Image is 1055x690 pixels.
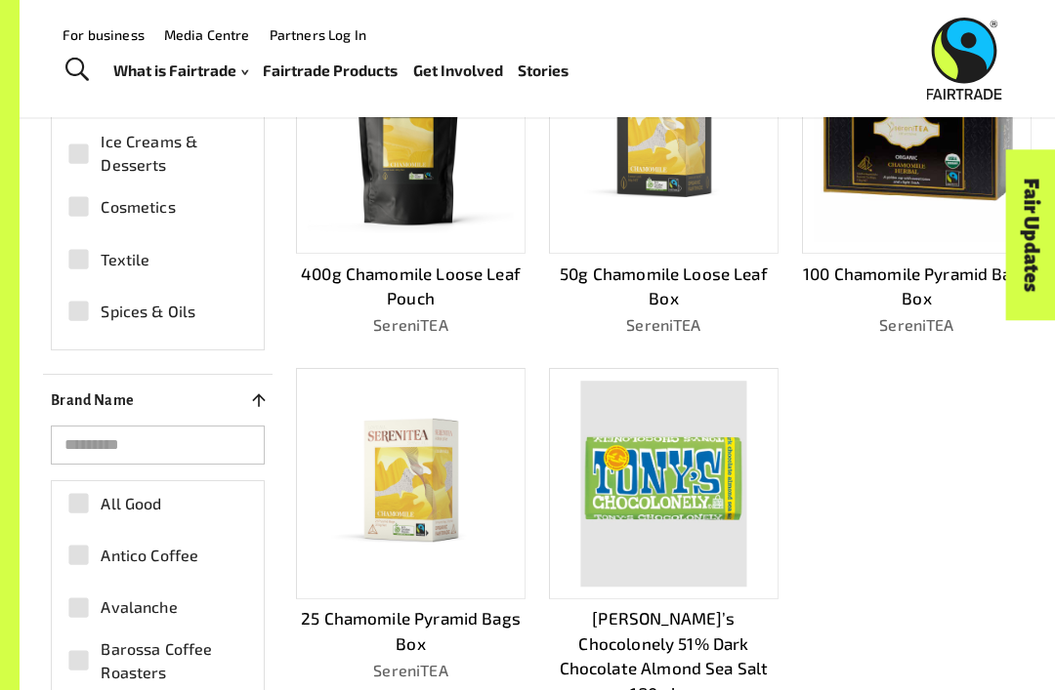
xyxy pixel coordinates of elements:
[101,637,237,684] span: Barossa Coffee Roasters
[518,57,569,84] a: Stories
[263,57,398,84] a: Fairtrade Products
[101,300,195,323] span: Spices & Oils
[296,659,526,682] p: SereniTEA
[164,26,250,43] a: Media Centre
[101,195,175,219] span: Cosmetics
[549,313,779,337] p: SereniTEA
[113,57,248,84] a: What is Fairtrade
[101,248,149,271] span: Textile
[101,130,237,177] span: Ice Creams & Desserts
[270,26,366,43] a: Partners Log In
[53,46,101,95] a: Toggle Search
[101,595,177,619] span: Avalanche
[549,262,779,311] p: 50g Chamomile Loose Leaf Box
[296,22,526,337] a: 400g Chamomile Loose Leaf PouchSereniTEA
[549,22,779,337] a: 50g Chamomile Loose Leaf BoxSereniTEA
[802,313,1032,337] p: SereniTEA
[802,22,1032,337] a: 100 Chamomile Pyramid Bags BoxSereniTEA
[927,18,1002,100] img: Fairtrade Australia New Zealand logo
[296,313,526,337] p: SereniTEA
[63,26,145,43] a: For business
[101,544,198,567] span: Antico Coffee
[296,606,526,656] p: 25 Chamomile Pyramid Bags Box
[413,57,503,84] a: Get Involved
[802,262,1032,311] p: 100 Chamomile Pyramid Bags Box
[296,262,526,311] p: 400g Chamomile Loose Leaf Pouch
[43,383,273,418] button: Brand Name
[51,388,135,412] p: Brand Name
[101,492,161,515] span: All Good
